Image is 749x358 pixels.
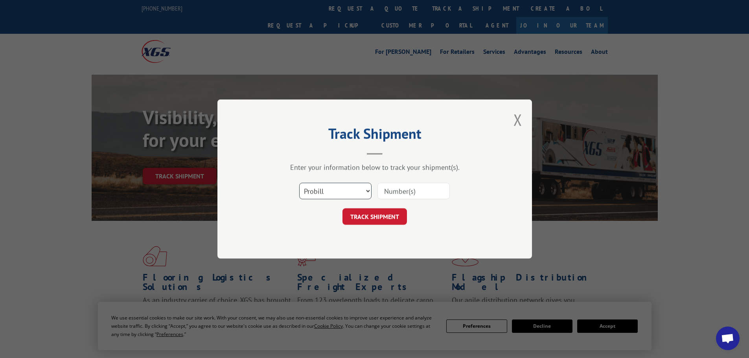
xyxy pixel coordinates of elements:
[716,327,740,350] div: Open chat
[257,163,493,172] div: Enter your information below to track your shipment(s).
[513,109,522,130] button: Close modal
[377,183,450,199] input: Number(s)
[342,208,407,225] button: TRACK SHIPMENT
[257,128,493,143] h2: Track Shipment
